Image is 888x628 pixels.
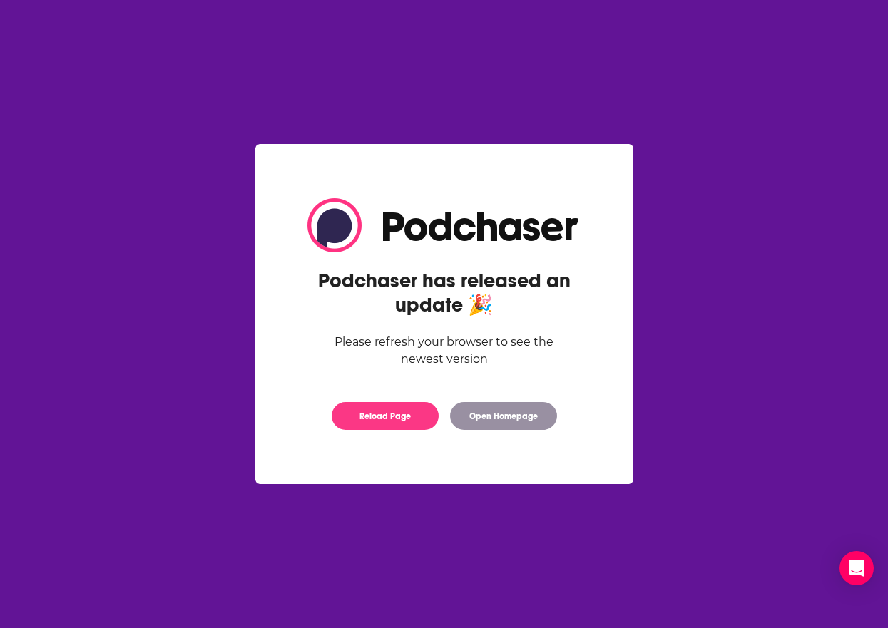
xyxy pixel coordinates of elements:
[332,402,439,430] button: Reload Page
[307,334,581,368] div: Please refresh your browser to see the newest version
[450,402,557,430] button: Open Homepage
[307,269,581,317] h2: Podchaser has released an update 🎉
[307,198,581,252] img: Logo
[839,551,874,585] div: Open Intercom Messenger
